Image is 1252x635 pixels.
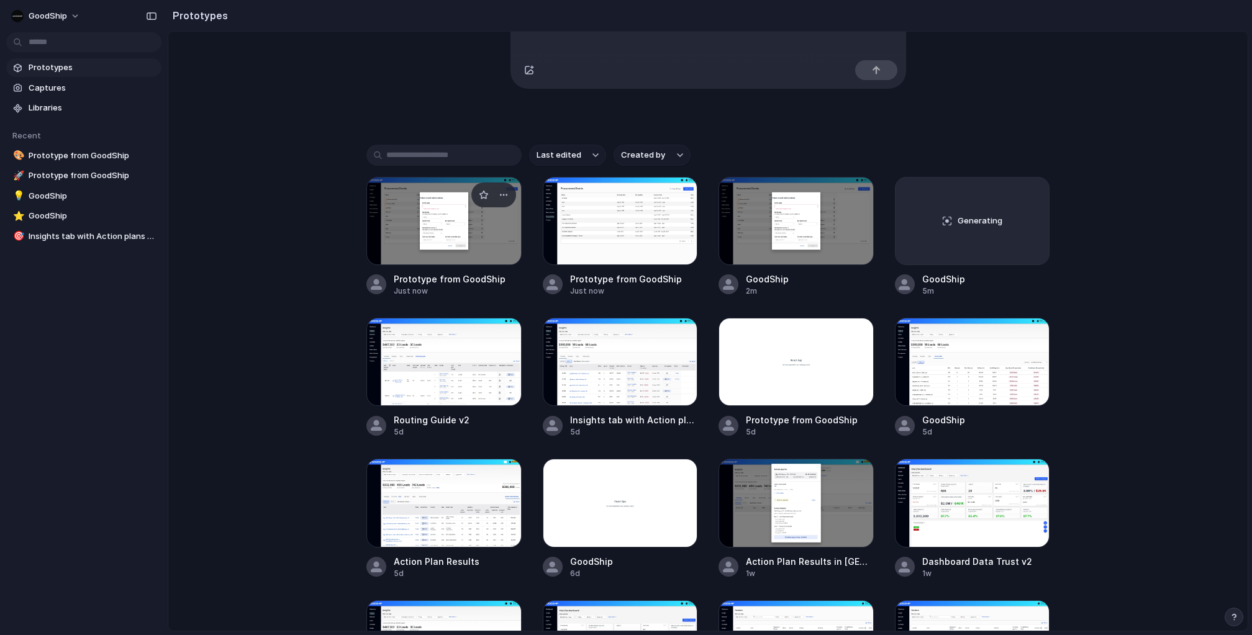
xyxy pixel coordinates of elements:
[29,82,156,94] span: Captures
[543,318,698,438] a: Insights tab with Action plans and snoozeInsights tab with Action plans and snooze5d
[29,102,156,114] span: Libraries
[11,230,24,243] button: 🎯
[394,413,469,426] div: Routing Guide v2
[922,426,965,438] div: 5d
[168,8,228,23] h2: Prototypes
[6,58,161,77] a: Prototypes
[614,145,691,166] button: Created by
[895,177,1050,297] a: GeneratingGoodShip5m
[29,10,67,22] span: GoodShip
[746,426,858,438] div: 5d
[570,413,698,426] div: Insights tab with Action plans and snooze
[366,177,522,297] a: Prototype from GoodShipPrototype from GoodShipJust now
[13,229,22,243] div: 🎯
[394,426,469,438] div: 5d
[394,272,506,286] div: Prototype from GoodShip
[570,426,698,438] div: 5d
[11,150,24,162] button: 🎨
[6,146,161,165] a: 🎨Prototype from GoodShip
[570,286,682,297] div: Just now
[394,555,479,568] div: Action Plan Results
[29,190,156,202] span: GoodShip
[746,286,789,297] div: 2m
[543,177,698,297] a: Prototype from GoodShipPrototype from GoodShipJust now
[537,149,581,161] span: Last edited
[719,459,874,579] a: Action Plan Results in ModalAction Plan Results in [GEOGRAPHIC_DATA]1w
[922,568,1032,579] div: 1w
[11,210,24,222] button: ⭐
[29,150,156,162] span: Prototype from GoodShip
[13,189,22,203] div: 💡
[13,209,22,223] div: ⭐
[394,568,479,579] div: 5d
[922,413,965,426] div: GoodShip
[6,6,86,26] button: GoodShip
[6,207,161,225] a: ⭐GoodShip
[895,318,1050,438] a: GoodShipGoodShip5d
[366,318,522,438] a: Routing Guide v2Routing Guide v25d
[6,187,161,205] a: 💡GoodShip
[6,99,161,117] a: Libraries
[11,169,24,182] button: 🚀
[719,318,874,438] a: Prototype from GoodShipPrototype from GoodShip5d
[895,459,1050,579] a: Dashboard Data Trust v2Dashboard Data Trust v21w
[922,286,965,297] div: 5m
[922,555,1032,568] div: Dashboard Data Trust v2
[958,215,1002,227] span: Generating
[12,130,41,140] span: Recent
[570,272,682,286] div: Prototype from GoodShip
[621,149,665,161] span: Created by
[570,568,613,579] div: 6d
[746,568,874,579] div: 1w
[394,286,506,297] div: Just now
[543,459,698,579] a: GoodShipGoodShip6d
[29,169,156,182] span: Prototype from GoodShip
[529,145,606,166] button: Last edited
[29,230,156,243] span: Insights tab with Action plans and snooze
[719,177,874,297] a: GoodShipGoodShip2m
[13,169,22,183] div: 🚀
[6,166,161,185] a: 🚀Prototype from GoodShip
[6,227,161,246] a: 🎯Insights tab with Action plans and snooze
[13,148,22,163] div: 🎨
[746,413,858,426] div: Prototype from GoodShip
[922,272,965,286] div: GoodShip
[29,61,156,74] span: Prototypes
[570,555,613,568] div: GoodShip
[11,190,24,202] button: 💡
[29,210,156,222] span: GoodShip
[746,555,874,568] div: Action Plan Results in [GEOGRAPHIC_DATA]
[746,272,789,286] div: GoodShip
[366,459,522,579] a: Action Plan ResultsAction Plan Results5d
[6,79,161,97] a: Captures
